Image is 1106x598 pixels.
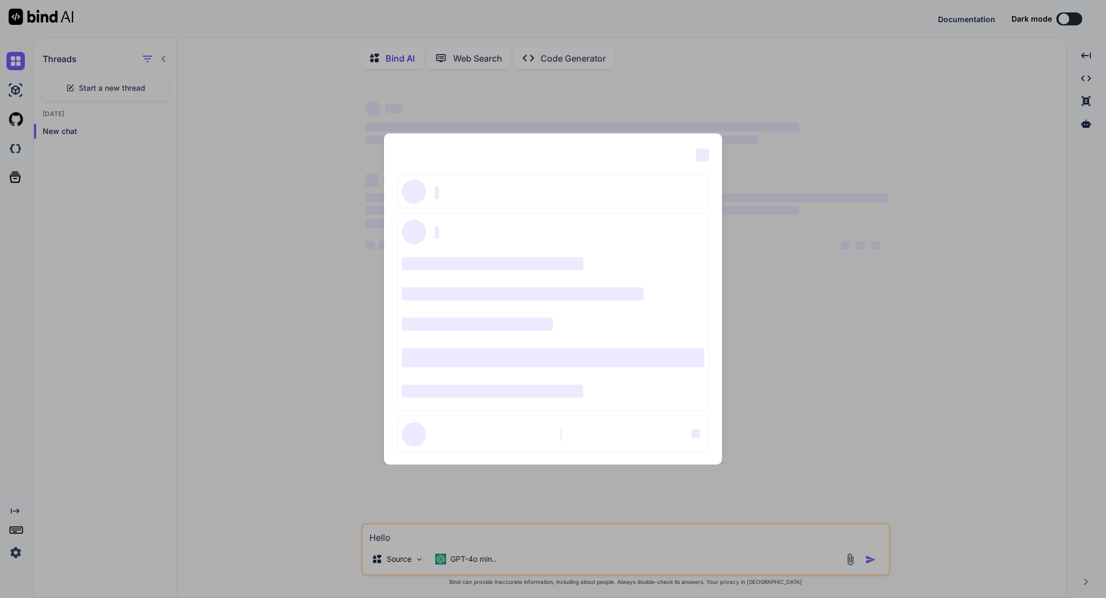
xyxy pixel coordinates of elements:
span: ‌ [435,186,439,199]
span: ‌ [402,257,583,270]
span: ‌ [402,385,583,398]
span: ‌ [402,422,426,447]
span: ‌ [402,318,553,331]
span: ‌ [691,429,700,438]
span: ‌ [402,348,704,367]
span: ‌ [402,287,644,300]
span: ‌ [402,179,426,204]
span: ‌ [435,226,439,239]
span: ‌ [402,220,426,244]
span: ‌ [696,149,709,162]
span: ‌ [561,428,562,441]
